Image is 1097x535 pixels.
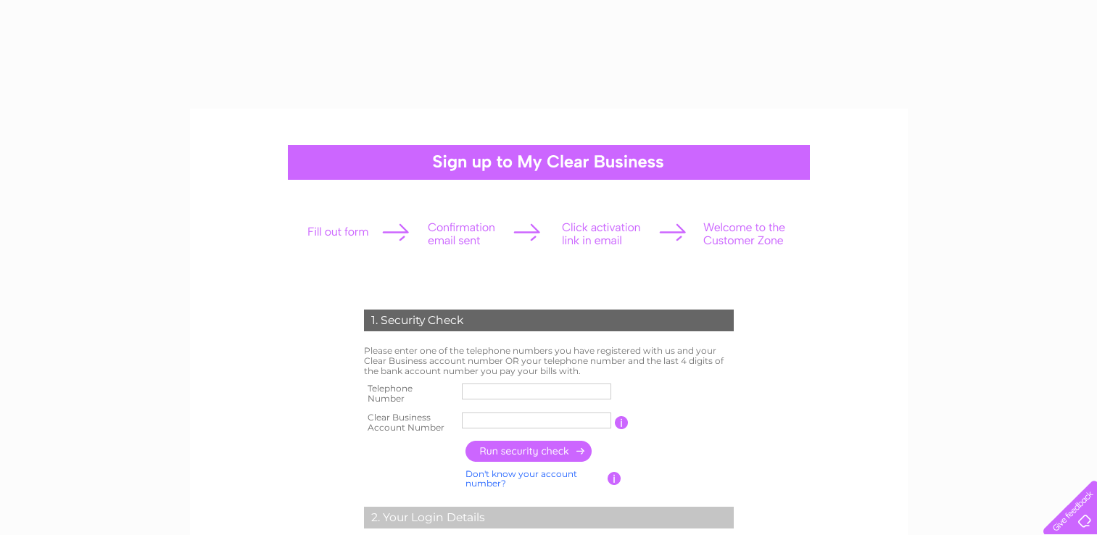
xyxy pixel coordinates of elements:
[615,416,629,429] input: Information
[360,379,459,408] th: Telephone Number
[360,342,737,379] td: Please enter one of the telephone numbers you have registered with us and your Clear Business acc...
[608,472,621,485] input: Information
[465,468,577,489] a: Don't know your account number?
[360,408,459,437] th: Clear Business Account Number
[364,310,734,331] div: 1. Security Check
[364,507,734,528] div: 2. Your Login Details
